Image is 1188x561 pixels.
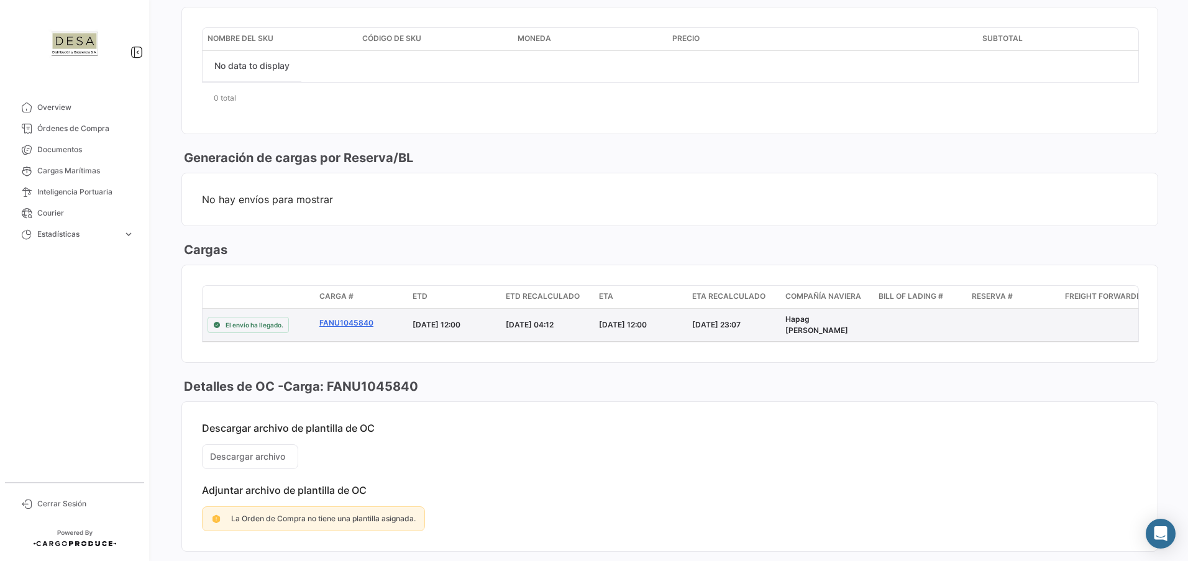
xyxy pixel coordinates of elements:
[513,28,667,50] datatable-header-cell: Moneda
[599,320,647,329] span: [DATE] 12:00
[785,291,861,302] span: Compañía naviera
[879,291,943,302] span: Bill of Lading #
[37,208,134,219] span: Courier
[202,83,1138,114] div: 0 total
[413,320,460,329] span: [DATE] 12:00
[692,291,765,302] span: ETA Recalculado
[181,378,418,395] h3: Detalles de OC - Carga: FANU1045840
[599,291,613,302] span: ETA
[408,286,501,308] datatable-header-cell: ETD
[37,186,134,198] span: Inteligencia Portuaria
[202,422,1138,434] p: Descargar archivo de plantilla de OC
[506,291,580,302] span: ETD Recalculado
[692,320,741,329] span: [DATE] 23:07
[967,286,1060,308] datatable-header-cell: Reserva #
[501,286,594,308] datatable-header-cell: ETD Recalculado
[43,15,106,77] img: fe71e641-3ac4-4c5d-8997-ac72cb5318e8.jpg
[506,320,554,329] span: [DATE] 04:12
[203,28,357,50] datatable-header-cell: Nombre del SKU
[314,286,408,308] datatable-header-cell: Carga #
[687,286,780,308] datatable-header-cell: ETA Recalculado
[10,139,139,160] a: Documentos
[785,314,848,335] span: Hapag Lloyd
[874,286,967,308] datatable-header-cell: Bill of Lading #
[10,181,139,203] a: Inteligencia Portuaria
[123,229,134,240] span: expand_more
[10,160,139,181] a: Cargas Marítimas
[518,33,551,44] span: Moneda
[10,203,139,224] a: Courier
[208,33,273,44] span: Nombre del SKU
[231,514,416,523] span: La Orden de Compra no tiene una plantilla asignada.
[10,97,139,118] a: Overview
[594,286,687,308] datatable-header-cell: ETA
[1060,286,1153,308] datatable-header-cell: Freight Forwarder
[37,102,134,113] span: Overview
[37,498,134,509] span: Cerrar Sesión
[319,317,403,329] a: FANU1045840
[362,33,421,44] span: Código de SKU
[37,144,134,155] span: Documentos
[319,291,354,302] span: Carga #
[203,51,301,82] div: No data to display
[202,193,1138,206] span: No hay envíos para mostrar
[1146,519,1176,549] div: Abrir Intercom Messenger
[413,291,427,302] span: ETD
[1065,291,1146,302] span: Freight Forwarder
[672,33,700,44] span: Precio
[181,241,227,258] h3: Cargas
[982,33,1023,44] span: Subtotal
[972,291,1013,302] span: Reserva #
[357,28,512,50] datatable-header-cell: Código de SKU
[181,149,413,166] h3: Generación de cargas por Reserva/BL
[780,286,874,308] datatable-header-cell: Compañía naviera
[10,118,139,139] a: Órdenes de Compra
[37,229,118,240] span: Estadísticas
[226,320,283,330] span: El envío ha llegado.
[37,123,134,134] span: Órdenes de Compra
[202,484,1138,496] p: Adjuntar archivo de plantilla de OC
[37,165,134,176] span: Cargas Marítimas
